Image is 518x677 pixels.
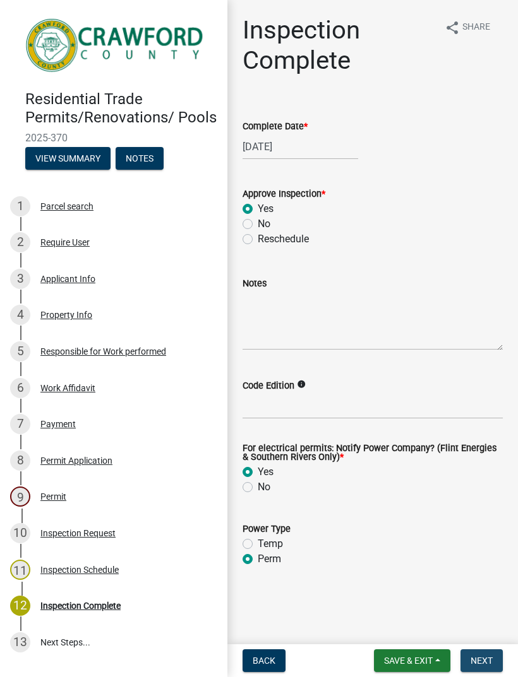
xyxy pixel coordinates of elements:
[40,456,112,465] div: Permit Application
[10,196,30,216] div: 1
[10,596,30,616] div: 12
[40,492,66,501] div: Permit
[461,649,503,672] button: Next
[25,13,207,77] img: Crawford County, Georgia
[40,565,119,574] div: Inspection Schedule
[384,656,433,666] span: Save & Exit
[10,341,30,362] div: 5
[374,649,450,672] button: Save & Exit
[25,132,202,144] span: 2025-370
[10,305,30,325] div: 4
[243,15,435,76] h1: Inspection Complete
[10,523,30,543] div: 10
[40,274,95,283] div: Applicant Info
[116,147,164,170] button: Notes
[40,384,95,392] div: Work Affidavit
[258,201,274,216] label: Yes
[10,414,30,434] div: 7
[258,551,281,567] label: Perm
[258,216,270,232] label: No
[10,560,30,580] div: 11
[258,536,283,551] label: Temp
[258,464,274,480] label: Yes
[116,154,164,164] wm-modal-confirm: Notes
[243,190,325,199] label: Approve Inspection
[40,420,76,428] div: Payment
[435,15,500,40] button: shareShare
[25,154,111,164] wm-modal-confirm: Summary
[258,232,309,247] label: Reschedule
[258,480,270,495] label: No
[243,525,291,534] label: Power Type
[40,347,166,356] div: Responsible for Work performed
[40,310,92,319] div: Property Info
[40,601,121,610] div: Inspection Complete
[10,632,30,652] div: 13
[10,378,30,398] div: 6
[243,444,503,462] label: For electrical permits: Notify Power Company? (Flint Energies & Southern Rivers Only)
[25,90,217,127] h4: Residential Trade Permits/Renovations/ Pools
[40,529,116,538] div: Inspection Request
[10,269,30,289] div: 3
[10,486,30,507] div: 9
[462,20,490,35] span: Share
[40,238,90,247] div: Require User
[25,147,111,170] button: View Summary
[445,20,460,35] i: share
[243,122,308,131] label: Complete Date
[10,450,30,471] div: 8
[253,656,275,666] span: Back
[243,280,267,288] label: Notes
[40,202,93,211] div: Parcel search
[297,380,306,389] i: info
[10,232,30,252] div: 2
[243,382,294,391] label: Code Edition
[471,656,493,666] span: Next
[243,649,286,672] button: Back
[243,134,358,160] input: mm/dd/yyyy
